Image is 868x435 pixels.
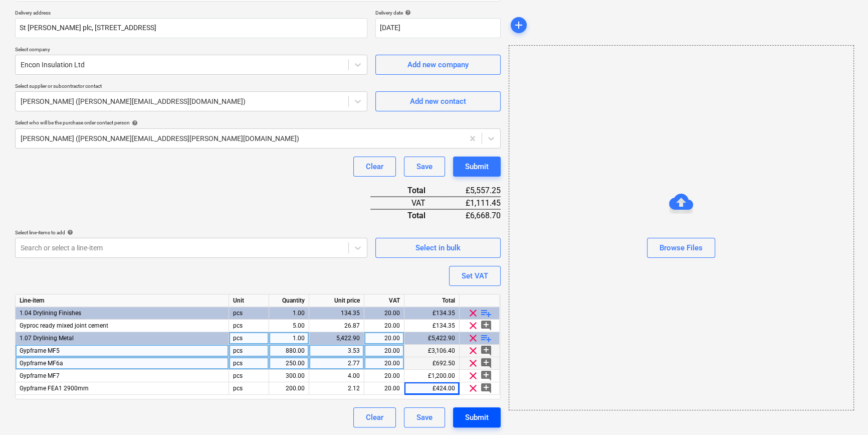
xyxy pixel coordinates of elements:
[368,370,400,382] div: 20.00
[353,157,396,177] button: Clear
[16,295,229,307] div: Line-item
[15,119,501,126] div: Select who will be the purchase order contact person
[273,320,305,332] div: 5.00
[229,332,269,345] div: pcs
[313,357,360,370] div: 2.77
[404,382,460,395] div: £424.00
[20,372,60,379] span: Gypframe MF7
[313,320,360,332] div: 26.87
[368,382,400,395] div: 20.00
[480,370,492,382] span: add_comment
[441,197,500,209] div: £1,111.45
[15,83,367,91] p: Select supplier or subcontractor contact
[130,120,138,126] span: help
[20,322,108,329] span: Gyproc ready mixed joint cement
[229,382,269,395] div: pcs
[415,241,461,254] div: Select in bulk
[273,370,305,382] div: 300.00
[368,357,400,370] div: 20.00
[480,332,492,344] span: playlist_add
[273,382,305,395] div: 200.00
[15,46,367,55] p: Select company
[366,160,383,173] div: Clear
[404,320,460,332] div: £134.35
[273,357,305,370] div: 250.00
[269,295,309,307] div: Quantity
[416,411,432,424] div: Save
[467,370,479,382] span: clear
[407,58,469,71] div: Add new company
[313,332,360,345] div: 5,422.90
[480,357,492,369] span: add_comment
[410,95,466,108] div: Add new contact
[513,19,525,31] span: add
[313,307,360,320] div: 134.35
[20,310,81,317] span: 1.04 Drylining Finishes
[449,266,501,286] button: Set VAT
[368,307,400,320] div: 20.00
[273,307,305,320] div: 1.00
[353,407,396,427] button: Clear
[229,345,269,357] div: pcs
[370,185,442,197] div: Total
[467,307,479,319] span: clear
[404,407,445,427] button: Save
[416,160,432,173] div: Save
[375,55,501,75] button: Add new company
[465,160,489,173] div: Submit
[480,382,492,394] span: add_comment
[375,10,501,16] div: Delivery date
[404,332,460,345] div: £5,422.90
[229,295,269,307] div: Unit
[229,370,269,382] div: pcs
[403,10,411,16] span: help
[229,320,269,332] div: pcs
[273,345,305,357] div: 880.00
[441,209,500,221] div: £6,668.70
[366,411,383,424] div: Clear
[229,307,269,320] div: pcs
[309,295,364,307] div: Unit price
[467,345,479,357] span: clear
[462,269,488,282] div: Set VAT
[368,320,400,332] div: 20.00
[20,360,63,367] span: Gypframe MF6a
[453,407,501,427] button: Submit
[65,229,73,235] span: help
[404,295,460,307] div: Total
[15,10,367,18] p: Delivery address
[465,411,489,424] div: Submit
[273,332,305,345] div: 1.00
[818,387,868,435] iframe: Chat Widget
[313,345,360,357] div: 3.53
[647,238,715,258] button: Browse Files
[313,370,360,382] div: 4.00
[368,345,400,357] div: 20.00
[15,229,367,236] div: Select line-items to add
[404,157,445,177] button: Save
[453,157,501,177] button: Submit
[467,320,479,332] span: clear
[20,335,74,342] span: 1.07 Drylining Metal
[375,18,501,38] input: Delivery date not specified
[480,320,492,332] span: add_comment
[375,238,501,258] button: Select in bulk
[404,357,460,370] div: £692.50
[467,382,479,394] span: clear
[467,332,479,344] span: clear
[404,370,460,382] div: £1,200.00
[229,357,269,370] div: pcs
[370,209,442,221] div: Total
[404,345,460,357] div: £3,106.40
[480,345,492,357] span: add_comment
[370,197,442,209] div: VAT
[480,307,492,319] span: playlist_add
[404,307,460,320] div: £134.35
[660,241,703,254] div: Browse Files
[313,382,360,395] div: 2.12
[441,185,500,197] div: £5,557.25
[509,45,854,410] div: Browse Files
[368,332,400,345] div: 20.00
[15,18,367,38] input: Delivery address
